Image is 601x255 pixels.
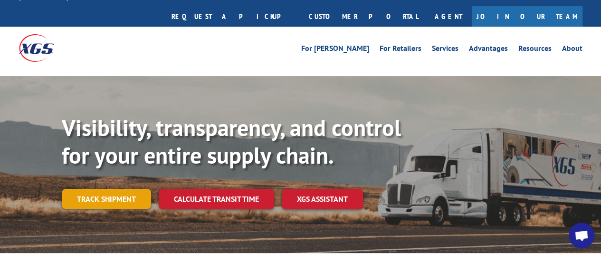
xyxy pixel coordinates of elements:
[425,6,472,27] a: Agent
[562,45,582,55] a: About
[62,189,151,209] a: Track shipment
[164,6,302,27] a: Request a pickup
[159,189,274,209] a: Calculate transit time
[569,223,594,248] a: Open chat
[380,45,421,55] a: For Retailers
[302,6,425,27] a: Customer Portal
[432,45,458,55] a: Services
[301,45,369,55] a: For [PERSON_NAME]
[282,189,363,209] a: XGS ASSISTANT
[469,45,508,55] a: Advantages
[62,113,401,170] b: Visibility, transparency, and control for your entire supply chain.
[472,6,582,27] a: Join Our Team
[518,45,552,55] a: Resources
